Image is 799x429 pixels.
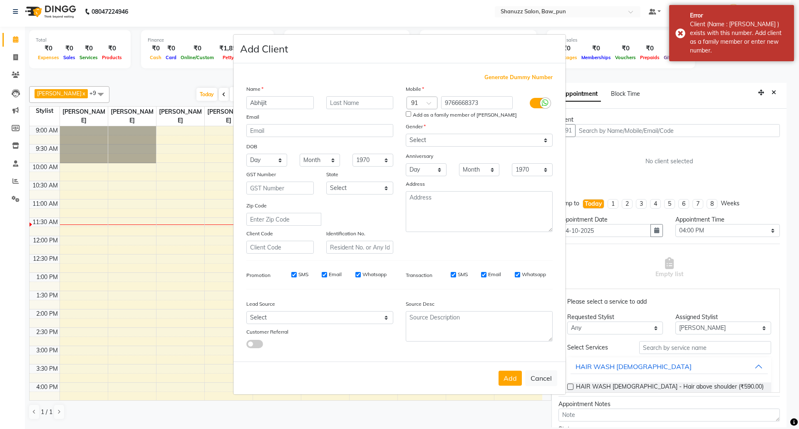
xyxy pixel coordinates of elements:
[499,371,522,386] button: Add
[406,85,424,93] label: Mobile
[246,272,270,279] label: Promotion
[441,96,513,109] input: Mobile
[246,213,321,226] input: Enter Zip Code
[362,271,387,278] label: Whatsapp
[690,20,788,55] div: Client (Name : abhijeet ) exists with this number. Add client as a family member or enter new num...
[522,271,546,278] label: Whatsapp
[246,182,314,195] input: GST Number
[690,11,788,20] div: Error
[246,300,275,308] label: Lead Source
[488,271,501,278] label: Email
[458,271,468,278] label: SMS
[326,96,394,109] input: Last Name
[246,113,259,121] label: Email
[525,370,557,386] button: Cancel
[246,230,273,237] label: Client Code
[406,180,425,188] label: Address
[326,171,338,178] label: State
[246,328,288,336] label: Customer Referral
[246,96,314,109] input: First Name
[240,41,288,56] h4: Add Client
[246,202,267,210] label: Zip Code
[246,124,393,137] input: Email
[406,300,434,308] label: Source Desc
[246,171,276,178] label: GST Number
[246,85,263,93] label: Name
[326,230,365,237] label: Identification No.
[326,241,394,254] input: Resident No. or Any Id
[246,241,314,254] input: Client Code
[413,111,517,119] label: Add as a family member of [PERSON_NAME]
[406,152,433,160] label: Anniversary
[484,73,553,82] span: Generate Dummy Number
[406,123,426,130] label: Gender
[406,272,432,279] label: Transaction
[329,271,342,278] label: Email
[298,271,308,278] label: SMS
[246,143,257,150] label: DOB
